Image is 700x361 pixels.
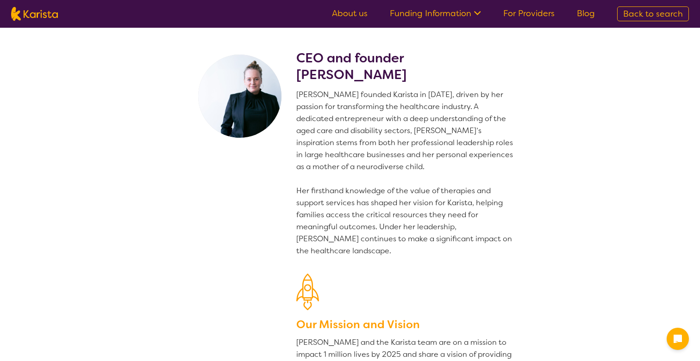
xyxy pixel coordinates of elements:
img: Our Mission [296,274,319,310]
a: About us [332,8,368,19]
a: Funding Information [390,8,481,19]
span: Back to search [623,8,683,19]
img: Karista logo [11,7,58,21]
p: [PERSON_NAME] founded Karista in [DATE], driven by her passion for transforming the healthcare in... [296,89,517,257]
h2: CEO and founder [PERSON_NAME] [296,50,517,83]
a: Back to search [617,6,689,21]
h3: Our Mission and Vision [296,316,517,333]
a: For Providers [503,8,555,19]
a: Blog [577,8,595,19]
